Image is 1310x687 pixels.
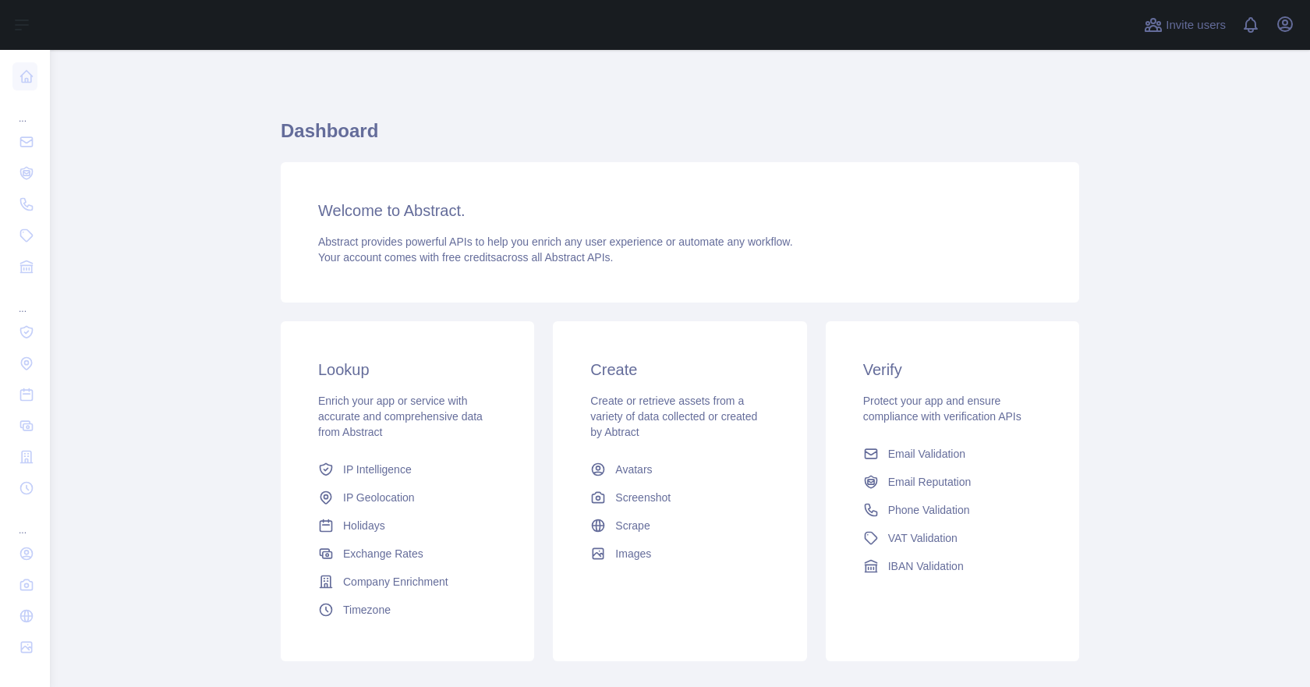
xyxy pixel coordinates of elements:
span: Email Validation [888,446,965,462]
a: Avatars [584,455,775,483]
div: ... [12,94,37,125]
a: Screenshot [584,483,775,512]
h3: Welcome to Abstract. [318,200,1042,221]
button: Invite users [1141,12,1229,37]
a: IP Geolocation [312,483,503,512]
span: Holidays [343,518,385,533]
div: ... [12,284,37,315]
span: Timezone [343,602,391,618]
span: Abstract provides powerful APIs to help you enrich any user experience or automate any workflow. [318,235,793,248]
span: Scrape [615,518,650,533]
span: Enrich your app or service with accurate and comprehensive data from Abstract [318,395,483,438]
span: Exchange Rates [343,546,423,561]
span: Screenshot [615,490,671,505]
span: Avatars [615,462,652,477]
a: Exchange Rates [312,540,503,568]
a: Email Validation [857,440,1048,468]
span: free credits [442,251,496,264]
span: Phone Validation [888,502,970,518]
span: Your account comes with across all Abstract APIs. [318,251,613,264]
span: IP Geolocation [343,490,415,505]
span: Invite users [1166,16,1226,34]
span: IP Intelligence [343,462,412,477]
span: Images [615,546,651,561]
a: Email Reputation [857,468,1048,496]
span: Protect your app and ensure compliance with verification APIs [863,395,1021,423]
span: Email Reputation [888,474,972,490]
a: Company Enrichment [312,568,503,596]
h3: Create [590,359,769,381]
h1: Dashboard [281,119,1079,156]
a: IBAN Validation [857,552,1048,580]
h3: Verify [863,359,1042,381]
a: VAT Validation [857,524,1048,552]
span: Company Enrichment [343,574,448,590]
a: Phone Validation [857,496,1048,524]
a: Holidays [312,512,503,540]
a: Timezone [312,596,503,624]
a: Images [584,540,775,568]
a: IP Intelligence [312,455,503,483]
span: VAT Validation [888,530,958,546]
span: IBAN Validation [888,558,964,574]
span: Create or retrieve assets from a variety of data collected or created by Abtract [590,395,757,438]
a: Scrape [584,512,775,540]
h3: Lookup [318,359,497,381]
div: ... [12,505,37,536]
